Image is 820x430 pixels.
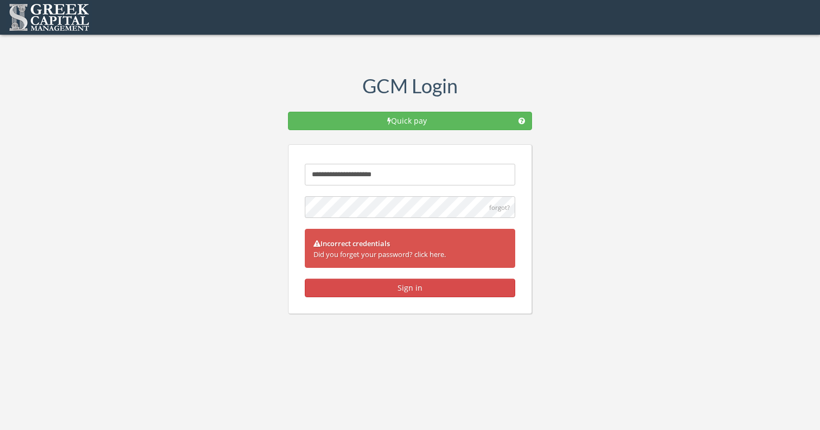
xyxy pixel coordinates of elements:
p: Incorrect credentials [313,238,507,249]
button: Sign in [305,279,515,297]
h1: GCM Login [288,75,532,97]
a: Quick pay [288,112,532,130]
a: forgot? [489,203,510,212]
a: Did you forget your password? click here. [313,249,446,259]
